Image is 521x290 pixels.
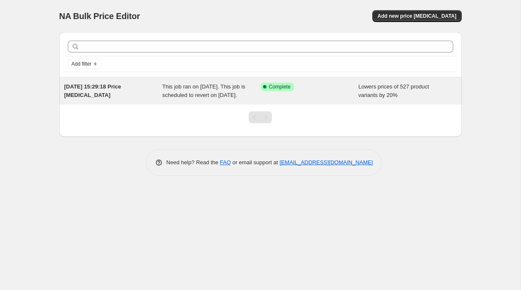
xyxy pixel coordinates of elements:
span: Need help? Read the [166,159,220,166]
button: Add new price [MEDICAL_DATA] [372,10,461,22]
span: Complete [269,83,291,90]
span: NA Bulk Price Editor [59,11,140,21]
a: [EMAIL_ADDRESS][DOMAIN_NAME] [280,159,373,166]
a: FAQ [220,159,231,166]
span: Add new price [MEDICAL_DATA] [377,13,456,19]
span: [DATE] 15:29:18 Price [MEDICAL_DATA] [64,83,121,98]
span: or email support at [231,159,280,166]
span: Lowers prices of 527 product variants by 20% [358,83,429,98]
button: Add filter [68,59,102,69]
nav: Pagination [249,111,272,123]
span: This job ran on [DATE]. This job is scheduled to revert on [DATE]. [162,83,245,98]
span: Add filter [72,61,91,67]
